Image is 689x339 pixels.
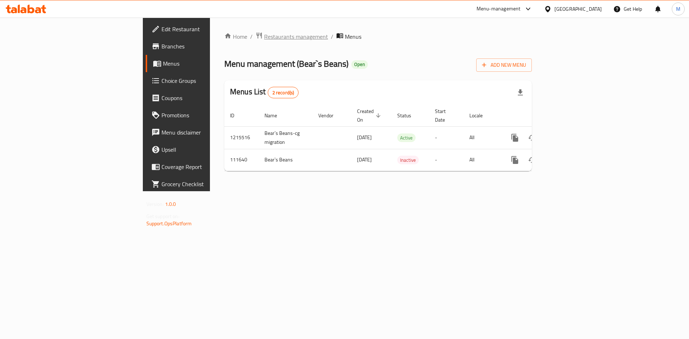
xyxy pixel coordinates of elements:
[161,128,252,137] span: Menu disclaimer
[676,5,680,13] span: M
[397,156,419,164] span: Inactive
[357,107,383,124] span: Created On
[146,212,179,221] span: Get support on:
[163,59,252,68] span: Menus
[224,105,581,171] table: enhanced table
[161,180,252,188] span: Grocery Checklist
[224,56,348,72] span: Menu management ( Bear`s Beans )
[469,111,492,120] span: Locale
[318,111,343,120] span: Vendor
[345,32,361,41] span: Menus
[429,149,464,171] td: -
[146,20,258,38] a: Edit Restaurant
[161,42,252,51] span: Branches
[161,94,252,102] span: Coupons
[264,32,328,41] span: Restaurants management
[501,105,581,127] th: Actions
[464,126,501,149] td: All
[161,163,252,171] span: Coverage Report
[397,134,416,142] span: Active
[351,61,368,67] span: Open
[357,155,372,164] span: [DATE]
[146,55,258,72] a: Menus
[268,87,299,98] div: Total records count
[506,151,524,169] button: more
[464,149,501,171] td: All
[146,199,164,209] span: Version:
[331,32,333,41] li: /
[524,129,541,146] button: Change Status
[146,141,258,158] a: Upsell
[146,158,258,175] a: Coverage Report
[259,126,313,149] td: Bear`s Beans-cg migration
[146,219,192,228] a: Support.OpsPlatform
[524,151,541,169] button: Change Status
[482,61,526,70] span: Add New Menu
[230,86,299,98] h2: Menus List
[477,5,521,13] div: Menu-management
[554,5,602,13] div: [GEOGRAPHIC_DATA]
[146,38,258,55] a: Branches
[506,129,524,146] button: more
[476,58,532,72] button: Add New Menu
[351,60,368,69] div: Open
[224,32,532,41] nav: breadcrumb
[512,84,529,101] div: Export file
[435,107,455,124] span: Start Date
[146,89,258,107] a: Coupons
[165,199,176,209] span: 1.0.0
[161,145,252,154] span: Upsell
[161,25,252,33] span: Edit Restaurant
[146,107,258,124] a: Promotions
[256,32,328,41] a: Restaurants management
[397,111,421,120] span: Status
[146,124,258,141] a: Menu disclaimer
[268,89,299,96] span: 2 record(s)
[429,126,464,149] td: -
[161,111,252,119] span: Promotions
[230,111,244,120] span: ID
[146,175,258,193] a: Grocery Checklist
[357,133,372,142] span: [DATE]
[259,149,313,171] td: Bear`s Beans
[264,111,286,120] span: Name
[161,76,252,85] span: Choice Groups
[146,72,258,89] a: Choice Groups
